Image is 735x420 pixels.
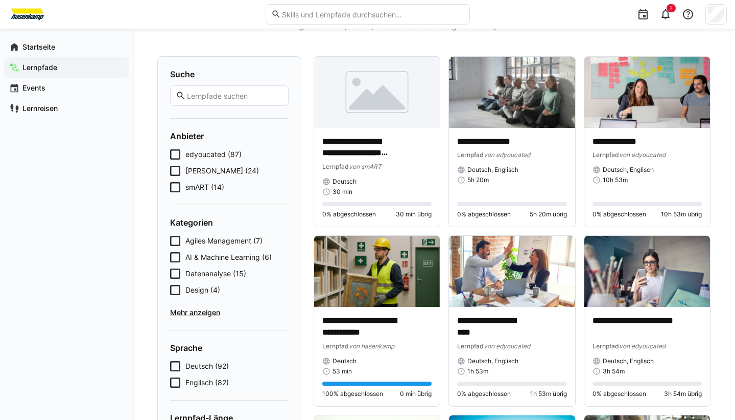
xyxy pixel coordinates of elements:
img: image [584,57,710,128]
span: [PERSON_NAME] (24) [185,166,259,176]
span: 30 min [333,188,352,196]
span: Mehr anzeigen [170,307,289,318]
span: 1h 53m übrig [530,390,567,398]
span: von edyoucated [619,151,666,159]
h4: Suche [170,69,289,79]
span: Deutsch [333,178,357,186]
span: 30 min übrig [396,210,432,218]
span: 0% abgeschlossen [457,390,511,398]
img: image [314,57,440,128]
span: Deutsch, Englisch [603,357,654,365]
span: 0 min übrig [400,390,432,398]
span: AI & Machine Learning (6) [185,252,272,262]
span: 3h 54m [603,367,625,375]
span: 1h 53m [467,367,488,375]
h4: Anbieter [170,131,289,141]
span: Lernpfad [592,342,619,350]
span: Englisch (82) [185,378,229,388]
img: image [584,236,710,307]
img: image [449,236,575,307]
span: Lernpfad [457,342,484,350]
span: edyoucated (87) [185,149,242,160]
span: 5h 20m [467,176,489,184]
span: 10h 53m [603,176,628,184]
span: 100% abgeschlossen [322,390,383,398]
span: 10h 53m übrig [661,210,702,218]
img: image [449,57,575,128]
span: Deutsch [333,357,357,365]
img: image [314,236,440,307]
input: Skills und Lernpfade durchsuchen… [281,10,464,19]
span: Lernpfad [322,342,349,350]
span: 0% abgeschlossen [592,390,646,398]
span: von smART [349,163,382,170]
span: Lernpfad [322,163,349,170]
span: von hasenkamp [349,342,394,350]
span: Deutsch, Englisch [467,357,518,365]
input: Lernpfade suchen [186,91,283,100]
span: 53 min [333,367,352,375]
span: von edyoucated [484,151,530,159]
span: von edyoucated [619,342,666,350]
span: Deutsch (92) [185,361,229,371]
h4: Sprache [170,343,289,353]
span: Lernpfad [457,151,484,159]
span: 0% abgeschlossen [592,210,646,218]
span: Deutsch, Englisch [603,166,654,174]
span: Lernpfad [592,151,619,159]
span: 0% abgeschlossen [457,210,511,218]
span: Datenanalyse (15) [185,269,246,279]
span: 5h 20m übrig [530,210,567,218]
span: 3h 54m übrig [664,390,702,398]
span: 0% abgeschlossen [322,210,376,218]
span: 7 [670,5,673,11]
span: smART (14) [185,182,224,192]
span: Agiles Management (7) [185,236,263,246]
span: von edyoucated [484,342,530,350]
span: Deutsch, Englisch [467,166,518,174]
h4: Kategorien [170,217,289,228]
span: Design (4) [185,285,220,295]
